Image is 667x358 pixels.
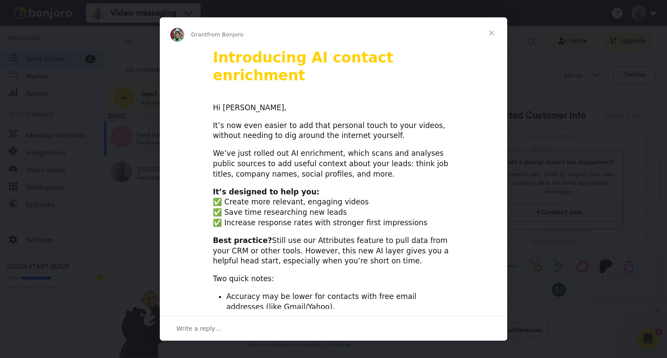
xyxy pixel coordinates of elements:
[176,323,221,334] span: Write a reply…
[213,121,454,141] div: It’s now even easier to add that personal touch to your videos, without needing to dig around the...
[213,236,272,245] b: Best practice?
[213,274,454,284] div: Two quick notes:
[213,49,393,84] b: Introducing AI contact enrichment
[213,187,454,228] div: ✅ Create more relevant, engaging videos ✅ Save time researching new leads ✅ Increase response rat...
[207,31,244,38] span: from Bonjoro
[170,28,184,42] img: Profile image for Grant
[213,103,454,113] div: Hi [PERSON_NAME],
[226,292,454,312] li: Accuracy may be lower for contacts with free email addresses (like Gmail/Yahoo).
[213,187,319,196] b: It’s designed to help you:
[213,148,454,179] div: We’ve just rolled out AI enrichment, which scans and analyses public sources to add useful contex...
[191,31,207,38] span: Grant
[476,17,507,49] span: Close
[213,236,454,266] div: Still use our Attributes feature to pull data from your CRM or other tools. However, this new AI ...
[160,316,507,341] div: Open conversation and reply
